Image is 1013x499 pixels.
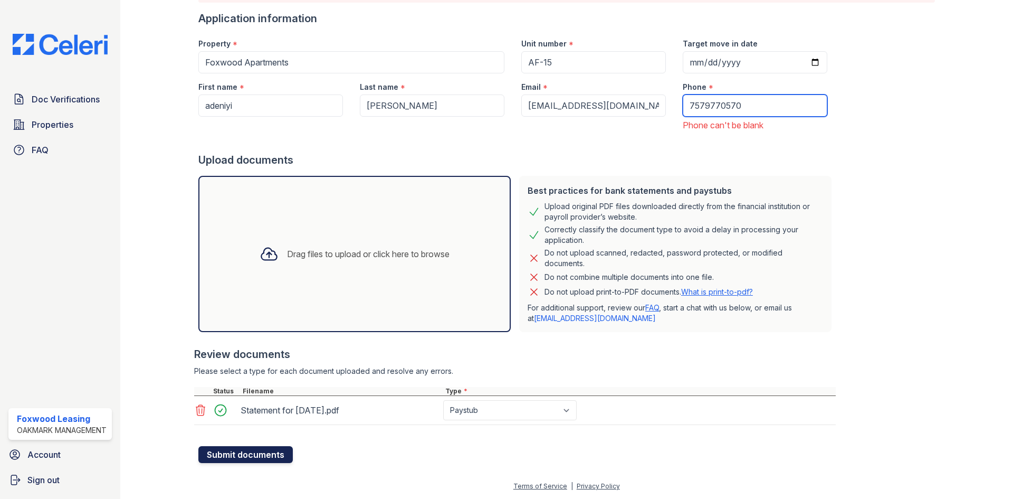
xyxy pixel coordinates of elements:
label: Unit number [521,39,567,49]
a: Terms of Service [513,482,567,490]
div: Do not combine multiple documents into one file. [544,271,714,284]
span: Account [27,448,61,461]
div: Filename [241,387,443,396]
label: Email [521,82,541,92]
div: Please select a type for each document uploaded and resolve any errors. [194,366,836,376]
div: Foxwood Leasing [17,412,107,425]
a: Doc Verifications [8,89,112,110]
a: FAQ [8,139,112,161]
label: Property [198,39,231,49]
div: Correctly classify the document type to avoid a delay in processing your application. [544,224,823,246]
span: Sign out [27,474,60,486]
div: Review documents [194,347,836,362]
label: Target move in date [683,39,758,49]
div: Application information [198,11,836,26]
p: Do not upload print-to-PDF documents. [544,287,753,297]
label: Last name [360,82,398,92]
div: Phone can't be blank [683,119,827,131]
label: Phone [683,82,706,92]
p: For additional support, review our , start a chat with us below, or email us at [528,303,823,324]
span: Properties [32,118,73,131]
div: Oakmark Management [17,425,107,436]
a: FAQ [645,303,659,312]
div: | [571,482,573,490]
div: Statement for [DATE].pdf [241,402,439,419]
span: FAQ [32,144,49,156]
img: CE_Logo_Blue-a8612792a0a2168367f1c8372b55b34899dd931a85d93a1a3d3e32e68fde9ad4.png [4,34,116,55]
div: Status [211,387,241,396]
label: First name [198,82,237,92]
div: Type [443,387,836,396]
button: Submit documents [198,446,293,463]
div: Best practices for bank statements and paystubs [528,184,823,197]
div: Do not upload scanned, redacted, password protected, or modified documents. [544,248,823,269]
a: Properties [8,114,112,135]
a: Sign out [4,469,116,491]
div: Upload original PDF files downloaded directly from the financial institution or payroll provider’... [544,201,823,222]
div: Drag files to upload or click here to browse [287,248,450,260]
a: What is print-to-pdf? [681,287,753,296]
a: Privacy Policy [577,482,620,490]
a: [EMAIL_ADDRESS][DOMAIN_NAME] [534,314,656,323]
span: Doc Verifications [32,93,100,106]
div: Upload documents [198,153,836,167]
a: Account [4,444,116,465]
